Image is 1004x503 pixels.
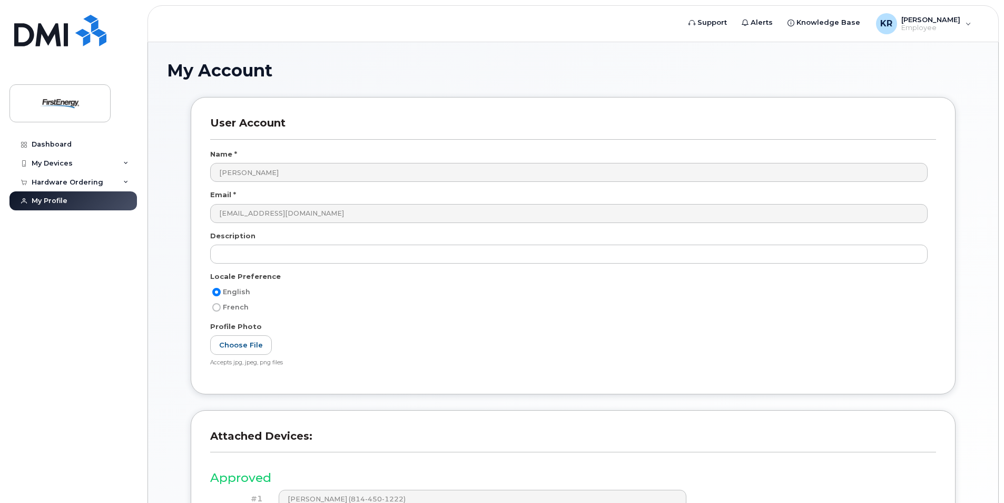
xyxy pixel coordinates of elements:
label: Profile Photo [210,322,262,332]
span: French [223,303,249,311]
h3: Attached Devices: [210,430,936,452]
label: Name * [210,149,237,159]
h3: Approved [210,471,936,485]
label: Choose File [210,335,272,355]
h1: My Account [167,61,979,80]
label: Description [210,231,255,241]
h3: User Account [210,117,936,139]
input: English [212,288,221,296]
label: Locale Preference [210,272,281,282]
span: English [223,288,250,296]
input: French [212,303,221,312]
label: Email * [210,190,236,200]
div: Accepts jpg, jpeg, png files [210,359,928,367]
